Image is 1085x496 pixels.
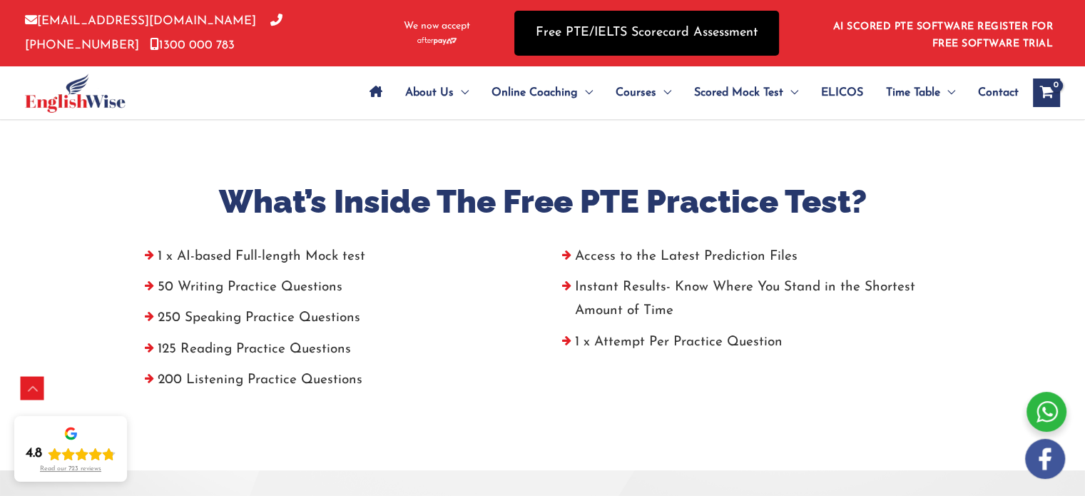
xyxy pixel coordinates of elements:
[578,68,593,118] span: Menu Toggle
[491,68,578,118] span: Online Coaching
[394,68,480,118] a: About UsMenu Toggle
[694,68,783,118] span: Scored Mock Test
[26,445,116,462] div: Rating: 4.8 out of 5
[40,465,101,473] div: Read our 723 reviews
[821,68,863,118] span: ELICOS
[150,39,235,51] a: 1300 000 783
[514,11,779,56] a: Free PTE/IELTS Scorecard Assessment
[358,68,1019,118] nav: Site Navigation: Main Menu
[25,15,282,51] a: [PHONE_NUMBER]
[554,275,949,330] li: Instant Results- Know Where You Stand in the Shortest Amount of Time
[405,68,454,118] span: About Us
[554,245,949,275] li: Access to the Latest Prediction Files
[886,68,940,118] span: Time Table
[136,275,532,306] li: 50 Writing Practice Questions
[480,68,604,118] a: Online CoachingMenu Toggle
[136,245,532,275] li: 1 x AI-based Full-length Mock test
[656,68,671,118] span: Menu Toggle
[136,338,532,368] li: 125 Reading Practice Questions
[825,10,1060,56] aside: Header Widget 1
[940,68,955,118] span: Menu Toggle
[26,445,42,462] div: 4.8
[1025,439,1065,479] img: white-facebook.png
[1033,79,1060,107] a: View Shopping Cart, empty
[604,68,683,118] a: CoursesMenu Toggle
[554,330,949,361] li: 1 x Attempt Per Practice Question
[616,68,656,118] span: Courses
[810,68,875,118] a: ELICOS
[454,68,469,118] span: Menu Toggle
[833,21,1054,49] a: AI SCORED PTE SOFTWARE REGISTER FOR FREE SOFTWARE TRIAL
[25,15,256,27] a: [EMAIL_ADDRESS][DOMAIN_NAME]
[404,19,470,34] span: We now accept
[783,68,798,118] span: Menu Toggle
[417,37,457,45] img: Afterpay-Logo
[136,306,532,337] li: 250 Speaking Practice Questions
[875,68,967,118] a: Time TableMenu Toggle
[136,181,949,223] h2: What’s Inside The Free PTE Practice Test?
[683,68,810,118] a: Scored Mock TestMenu Toggle
[978,68,1019,118] span: Contact
[967,68,1019,118] a: Contact
[25,74,126,113] img: cropped-ew-logo
[136,368,532,399] li: 200 Listening Practice Questions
